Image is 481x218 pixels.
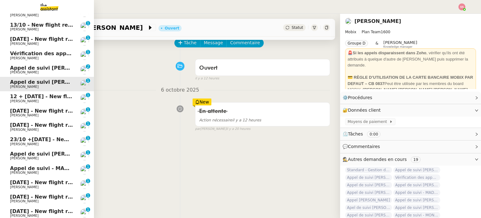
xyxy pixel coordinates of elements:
nz-badge-sup: 1 [86,193,90,198]
span: il y a 12 heures [195,76,219,81]
span: Procédures [348,95,372,100]
p: 1 [87,193,89,199]
span: Knowledge manager [383,45,412,49]
img: users%2FC9SBsJ0duuaSgpQFj5LgoEX8n0o2%2Favatar%2Fec9d51b8-9413-4189-adfb-7be4d8c96a3c [80,194,89,203]
p: 1 [87,35,89,41]
p: 1 [87,150,89,156]
span: [PERSON_NAME] [10,199,39,203]
p: 1 [87,21,89,27]
img: users%2FW4OQjB9BRtYK2an7yusO0WsYLsD3%2Favatar%2F28027066-518b-424c-8476-65f2e549ac29 [80,51,89,60]
p: 1 [87,93,89,98]
nz-badge-sup: 2 [86,64,90,69]
span: 🕵️ [343,157,423,162]
p: 1 [87,207,89,213]
span: Appel de suivi [PERSON_NAME] - MDS PROJECT [10,65,142,71]
button: Message [200,39,227,47]
span: 🔐 [343,107,383,114]
strong: [PERSON_NAME] [363,87,397,92]
span: [PERSON_NAME] [10,99,39,103]
div: ⚙️Procédures [340,92,481,104]
span: [DATE] - New flight request - [PERSON_NAME] [10,122,139,128]
span: Standard - Gestion des appels entrants - octobre 2025 [345,167,392,173]
span: 13/10 - New flight request - [PERSON_NAME] [10,22,136,28]
span: 6 octobre 2025 [156,86,204,94]
span: Appel de suivi [PERSON_NAME] - SONADEV GIE [393,205,440,211]
nz-badge-sup: 1 [86,179,90,183]
p: 2 [87,64,89,70]
span: ⏲️ [343,131,386,136]
span: Commentaires [348,144,380,149]
p: 1 [87,179,89,184]
app-user-label: Knowledge manager [383,40,417,48]
span: [DATE] - New flight request - [PERSON_NAME] [10,179,139,185]
p: 1 [87,136,89,141]
div: , vérifier qu'ils ont été attribués à quelque d'autre de [PERSON_NAME] puis supprimer la demande. [348,50,473,68]
p: 1 [87,78,89,84]
p: 1 [87,164,89,170]
span: Appel de suivi [PERSON_NAME] [10,151,98,157]
span: [DATE] - New flight request - [PERSON_NAME] [10,36,139,42]
nz-badge-sup: 1 [86,150,90,155]
div: ⏲️Tâches 0:00 [340,128,481,140]
strong: [PERSON_NAME] [434,87,468,92]
span: Tâche [184,39,197,46]
span: [PERSON_NAME] [10,13,39,17]
span: Appel de suivi [PERSON_NAME] [393,182,440,188]
span: & [375,40,378,48]
span: 12 + [DATE] - New flight request - [PERSON_NAME] [10,93,154,99]
span: Mobix [345,30,356,34]
span: [PERSON_NAME] [10,42,39,46]
strong: [PERSON_NAME] [398,87,432,92]
span: [PERSON_NAME] [10,185,39,189]
span: [PERSON_NAME] [10,142,39,146]
span: Tâches [348,131,363,136]
span: 23/10 +[DATE] - New flight request - [PERSON_NAME] [10,136,161,142]
img: users%2FC9SBsJ0duuaSgpQFj5LgoEX8n0o2%2Favatar%2Fec9d51b8-9413-4189-adfb-7be4d8c96a3c [80,109,89,117]
span: par [195,126,200,132]
span: Vérification des appels sortants - octobre 2025 [393,174,440,181]
span: Plan Team [362,30,381,34]
div: 🕵️Autres demandes en cours 19 [340,153,481,166]
div: New [193,98,212,105]
span: [PERSON_NAME] [10,171,39,175]
img: users%2FC9SBsJ0duuaSgpQFj5LgoEX8n0o2%2Favatar%2Fec9d51b8-9413-4189-adfb-7be4d8c96a3c [80,137,89,146]
span: [PERSON_NAME] [10,85,39,89]
div: Peut être utilisée par les membres du board MOBIX : , , , ou par les éventuels délégués des perso... [348,74,473,105]
span: Message [204,39,223,46]
span: [PERSON_NAME] [10,56,39,60]
nz-badge-sup: 1 [86,93,90,97]
span: Vérification des appels sortants - octobre 2025 [10,51,143,56]
small: [PERSON_NAME] [195,126,251,132]
img: users%2FC9SBsJ0duuaSgpQFj5LgoEX8n0o2%2Favatar%2Fec9d51b8-9413-4189-adfb-7be4d8c96a3c [80,94,89,103]
div: Ouvert [165,26,179,30]
nz-badge-sup: 1 [86,136,90,140]
nz-tag: Groupe D [345,40,368,46]
span: [DATE] - New flight request - [PERSON_NAME] van Buul [10,208,166,214]
nz-tag: 19 [411,157,421,163]
span: Statut [292,25,303,30]
nz-badge-sup: 1 [86,207,90,212]
span: Appel de suivi [PERSON_NAME] - SALADE2FRUITS [393,197,440,203]
nz-badge-sup: 1 [86,50,90,54]
img: users%2FC9SBsJ0duuaSgpQFj5LgoEX8n0o2%2Favatar%2Fec9d51b8-9413-4189-adfb-7be4d8c96a3c [80,209,89,217]
span: Appel de suivi - MADFLY - [PERSON_NAME] [10,165,130,171]
nz-badge-sup: 1 [86,164,90,169]
span: [DATE] - New flight request - [PERSON_NAME] [10,194,139,200]
nz-badge-sup: 1 [86,121,90,126]
span: [PERSON_NAME] [10,128,39,132]
span: Appel de suivi [PERSON_NAME] [10,79,98,85]
span: [PERSON_NAME] [10,113,39,117]
span: Moyens de paiement [348,119,389,125]
span: [PERSON_NAME] [10,70,39,74]
span: Appel [PERSON_NAME] [345,197,392,203]
img: users%2FC9SBsJ0duuaSgpQFj5LgoEX8n0o2%2Favatar%2Fec9d51b8-9413-4189-adfb-7be4d8c96a3c [80,123,89,131]
nz-badge-sup: 1 [86,78,90,83]
a: [PERSON_NAME] [354,18,401,24]
p: 1 [87,121,89,127]
span: [DATE] - New flight request - [DEMOGRAPHIC_DATA][PERSON_NAME] [10,108,203,114]
div: 🔐Données client [340,104,481,116]
nz-badge-sup: 1 [86,35,90,40]
img: users%2FW4OQjB9BRtYK2an7yusO0WsYLsD3%2Favatar%2F28027066-518b-424c-8476-65f2e549ac29 [80,152,89,160]
p: 1 [87,50,89,56]
span: [PERSON_NAME] [10,27,39,31]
